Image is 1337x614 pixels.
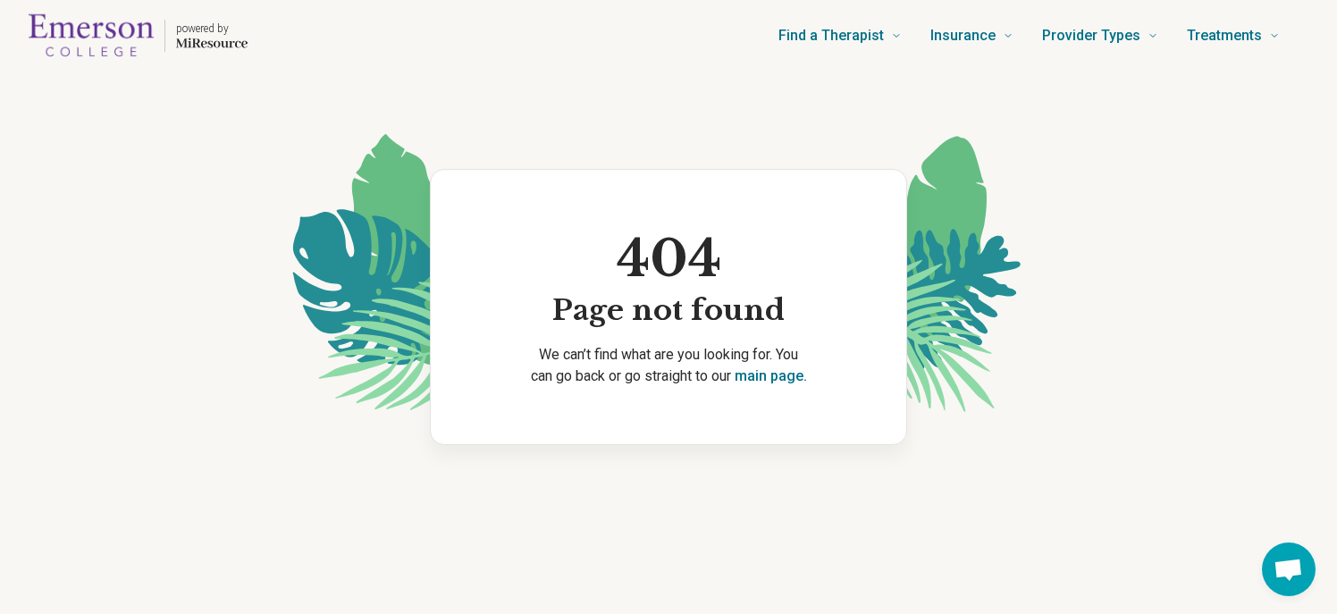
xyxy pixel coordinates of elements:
span: Provider Types [1042,23,1140,48]
p: powered by [176,21,248,36]
span: Page not found [552,292,785,330]
span: Find a Therapist [778,23,884,48]
a: main page. [735,367,807,384]
p: We can’t find what are you looking for. You can go back or go straight to our [459,344,878,387]
span: Insurance [930,23,996,48]
span: Treatments [1187,23,1262,48]
span: 404 [552,227,785,292]
a: Open chat [1262,543,1316,596]
a: Home page [29,7,248,64]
